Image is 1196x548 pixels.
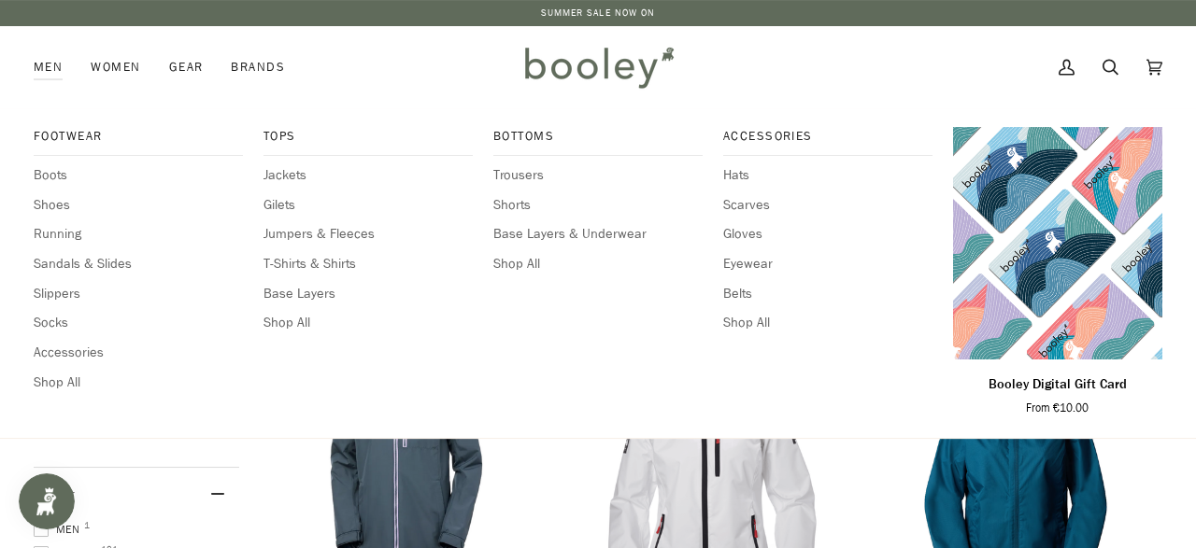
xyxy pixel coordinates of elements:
a: Boots [34,165,243,186]
a: Footwear [34,127,243,156]
a: Brands [217,26,299,108]
a: Gear [155,26,218,108]
a: Socks [34,313,243,333]
a: Shop All [263,313,473,333]
span: Accessories [723,127,933,146]
span: 1 [84,521,90,530]
a: Jackets [263,165,473,186]
a: Accessories [34,343,243,363]
a: Shop All [34,372,243,393]
a: Jumpers & Fleeces [263,224,473,245]
a: Base Layers & Underwear [493,224,703,245]
a: Women [77,26,154,108]
product-grid-item: Booley Digital Gift Card [953,127,1162,416]
span: From €10.00 [1026,400,1089,416]
a: Accessories [723,127,933,156]
a: Hats [723,165,933,186]
span: Tops [263,127,473,146]
iframe: Button to open loyalty program pop-up [19,473,75,529]
a: T-Shirts & Shirts [263,254,473,274]
a: Running [34,224,243,245]
a: Belts [723,284,933,304]
a: Eyewear [723,254,933,274]
a: Shop All [493,254,703,274]
a: Base Layers [263,284,473,304]
a: Shorts [493,195,703,216]
span: Men [34,521,85,538]
span: Footwear [34,127,243,146]
span: Gear [169,58,204,77]
a: Booley Digital Gift Card [953,127,1162,359]
a: Tops [263,127,473,156]
span: Brands [231,58,285,77]
a: SUMMER SALE NOW ON [541,6,656,20]
a: Shop All [723,313,933,333]
a: Slippers [34,284,243,304]
div: Men Footwear Boots Shoes Running Sandals & Slides Slippers Socks Accessories Shop All Tops Jacket... [34,26,77,108]
a: Sandals & Slides [34,254,243,274]
a: Booley Digital Gift Card [953,367,1162,416]
a: Gloves [723,224,933,245]
a: Shoes [34,195,243,216]
p: Booley Digital Gift Card [989,374,1127,395]
a: Men [34,26,77,108]
a: Bottoms [493,127,703,156]
span: Bottoms [493,127,703,146]
span: Women [91,58,140,77]
a: Gilets [263,195,473,216]
img: Booley [517,40,680,94]
a: Scarves [723,195,933,216]
product-grid-item-variant: €10.00 [953,127,1162,359]
a: Trousers [493,165,703,186]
